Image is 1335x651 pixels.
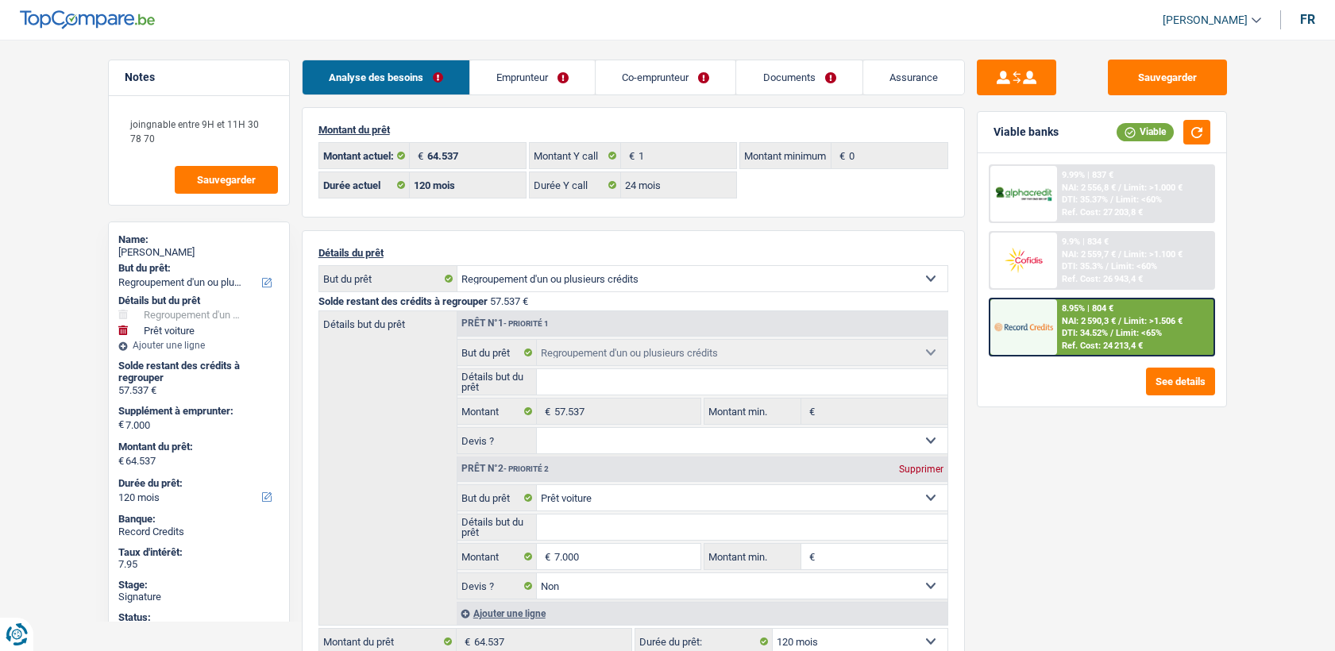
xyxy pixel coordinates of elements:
span: NAI: 2 590,3 € [1062,316,1116,326]
span: € [118,418,124,431]
span: / [1118,316,1121,326]
span: NAI: 2 559,7 € [1062,249,1116,260]
a: Assurance [863,60,964,94]
span: [PERSON_NAME] [1163,13,1248,27]
span: / [1118,249,1121,260]
label: Montant Y call [530,143,621,168]
div: Signature [118,591,280,603]
label: Détails but du prêt [319,311,457,329]
div: Viable [1117,123,1174,141]
span: € [537,544,554,569]
label: But du prêt [319,266,457,291]
div: 9.9% | 834 € [1062,237,1109,247]
div: Banque: [118,513,280,526]
span: DTI: 35.3% [1062,261,1103,272]
label: Montant [457,544,538,569]
span: Limit: <65% [1116,328,1162,338]
a: Documents [736,60,862,94]
p: Montant du prêt [318,124,948,136]
button: Sauvegarder [175,166,278,194]
div: Supprimer [895,464,947,474]
span: € [801,399,819,424]
span: Limit: >1.506 € [1124,316,1183,326]
div: Viable banks [994,125,1059,139]
div: Ajouter une ligne [118,340,280,351]
img: TopCompare Logo [20,10,155,29]
span: Solde restant des crédits à regrouper [318,295,488,307]
label: Montant du prêt: [118,441,276,453]
label: Devis ? [457,573,538,599]
button: Sauvegarder [1108,60,1227,95]
img: AlphaCredit [994,185,1053,203]
div: Ref. Cost: 24 213,4 € [1062,341,1143,351]
span: € [410,143,427,168]
div: Stage: [118,579,280,591]
label: Durée actuel [319,172,411,198]
span: / [1105,261,1109,272]
div: Status: [118,611,280,624]
div: fr [1300,12,1315,27]
div: Solde restant des crédits à regrouper [118,360,280,384]
span: / [1110,195,1113,205]
span: / [1118,183,1121,193]
span: DTI: 34.52% [1062,328,1108,338]
span: Limit: <60% [1116,195,1162,205]
div: Record Credits [118,526,280,538]
div: Taux d'intérêt: [118,546,280,559]
span: NAI: 2 556,8 € [1062,183,1116,193]
label: Montant min. [704,399,801,424]
label: Durée Y call [530,172,621,198]
label: Montant min. [704,544,801,569]
button: See details [1146,368,1215,395]
label: Montant actuel: [319,143,411,168]
div: Name: [118,233,280,246]
span: € [118,455,124,468]
h5: Notes [125,71,273,84]
div: Ref. Cost: 27 203,8 € [1062,207,1143,218]
a: [PERSON_NAME] [1150,7,1261,33]
label: Détails but du prêt [457,369,538,395]
label: But du prêt: [118,262,276,275]
span: / [1110,328,1113,338]
label: Montant minimum [740,143,831,168]
span: € [831,143,849,168]
div: Ref. Cost: 26 943,4 € [1062,274,1143,284]
div: Prêt n°1 [457,318,553,329]
div: 7.95 [118,558,280,571]
img: Record Credits [994,312,1053,341]
img: Cofidis [994,245,1053,275]
label: But du prêt [457,485,538,510]
label: Devis ? [457,428,538,453]
span: € [537,399,554,424]
label: Montant [457,399,538,424]
span: - Priorité 1 [504,319,549,328]
span: DTI: 35.37% [1062,195,1108,205]
label: Supplément à emprunter: [118,405,276,418]
label: But du prêt [457,340,538,365]
p: Détails du prêt [318,247,948,259]
span: Limit: >1.100 € [1124,249,1183,260]
div: Détails but du prêt [118,295,280,307]
div: Ajouter une ligne [457,602,947,625]
span: 57.537 € [490,295,528,307]
span: € [621,143,639,168]
label: Détails but du prêt [457,514,538,540]
div: [PERSON_NAME] [118,246,280,259]
a: Analyse des besoins [303,60,469,94]
label: Durée du prêt: [118,477,276,490]
div: Prêt n°2 [457,464,553,474]
a: Co-emprunteur [596,60,735,94]
div: 8.95% | 804 € [1062,303,1113,314]
span: Limit: <60% [1111,261,1157,272]
span: - Priorité 2 [504,464,549,473]
span: Limit: >1.000 € [1124,183,1183,193]
a: Emprunteur [470,60,595,94]
div: 9.99% | 837 € [1062,170,1113,180]
span: € [801,544,819,569]
div: 57.537 € [118,384,280,397]
span: Sauvegarder [197,175,256,185]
